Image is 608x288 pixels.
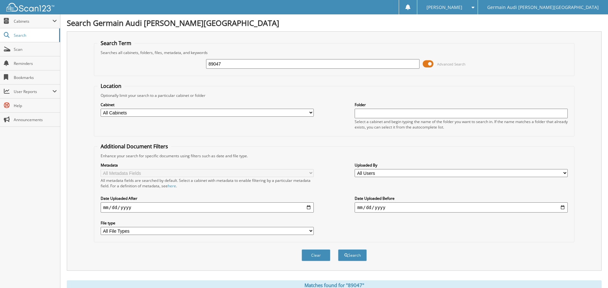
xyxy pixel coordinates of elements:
[576,257,608,288] iframe: Chat Widget
[101,220,314,226] label: File type
[14,61,57,66] span: Reminders
[487,5,599,9] span: Germain Audi [PERSON_NAME][GEOGRAPHIC_DATA]
[14,33,56,38] span: Search
[14,89,52,94] span: User Reports
[338,249,367,261] button: Search
[67,18,602,28] h1: Search Germain Audi [PERSON_NAME][GEOGRAPHIC_DATA]
[101,202,314,213] input: start
[14,47,57,52] span: Scan
[168,183,176,189] a: here
[355,196,568,201] label: Date Uploaded Before
[355,202,568,213] input: end
[427,5,462,9] span: [PERSON_NAME]
[97,143,171,150] legend: Additional Document Filters
[97,50,571,55] div: Searches all cabinets, folders, files, metadata, and keywords
[97,40,135,47] legend: Search Term
[97,82,125,90] legend: Location
[14,103,57,108] span: Help
[101,178,314,189] div: All metadata fields are searched by default. Select a cabinet with metadata to enable filtering b...
[101,196,314,201] label: Date Uploaded After
[14,117,57,122] span: Announcements
[355,119,568,130] div: Select a cabinet and begin typing the name of the folder you want to search in. If the name match...
[97,93,571,98] div: Optionally limit your search to a particular cabinet or folder
[6,3,54,12] img: scan123-logo-white.svg
[101,102,314,107] label: Cabinet
[355,162,568,168] label: Uploaded By
[14,19,52,24] span: Cabinets
[97,153,571,159] div: Enhance your search for specific documents using filters such as date and file type.
[355,102,568,107] label: Folder
[302,249,330,261] button: Clear
[14,75,57,80] span: Bookmarks
[101,162,314,168] label: Metadata
[437,62,466,66] span: Advanced Search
